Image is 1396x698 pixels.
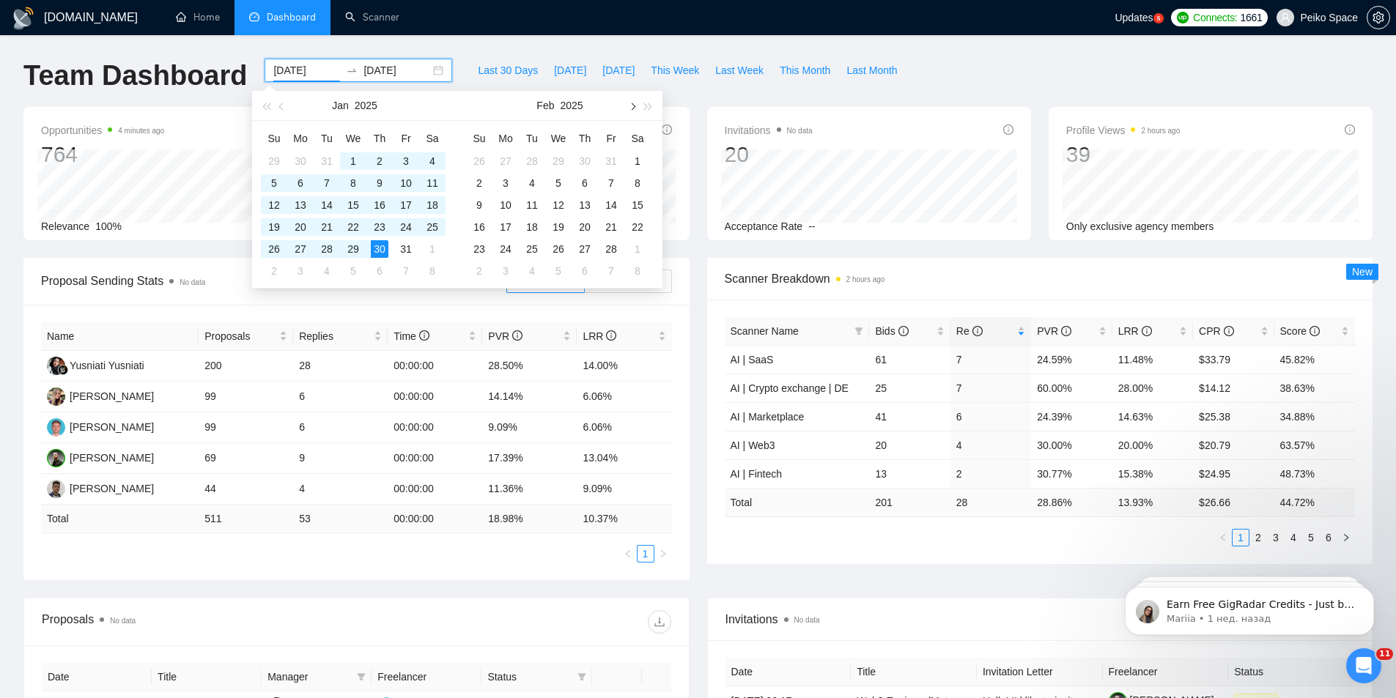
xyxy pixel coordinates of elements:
[33,44,56,67] img: Profile image for Mariia
[470,152,488,170] div: 26
[1320,529,1337,546] li: 6
[261,172,287,194] td: 2025-01-05
[261,216,287,238] td: 2025-01-19
[643,59,707,82] button: This Week
[393,238,419,260] td: 2025-01-31
[497,262,514,280] div: 3
[70,480,154,497] div: [PERSON_NAME]
[292,174,309,192] div: 6
[41,122,164,139] span: Opportunities
[629,174,646,192] div: 8
[371,218,388,236] div: 23
[292,196,309,214] div: 13
[371,240,388,258] div: 30
[545,238,572,260] td: 2025-02-26
[366,150,393,172] td: 2025-01-02
[715,62,764,78] span: Last Week
[344,240,362,258] div: 29
[1303,530,1319,546] a: 5
[419,238,446,260] td: 2025-02-01
[1250,530,1266,546] a: 2
[523,240,541,258] div: 25
[318,174,336,192] div: 7
[772,59,838,82] button: This Month
[267,11,316,23] span: Dashboard
[492,260,519,282] td: 2025-03-03
[787,127,813,135] span: No data
[419,127,446,150] th: Sa
[47,390,154,401] a: OM[PERSON_NAME]
[470,196,488,214] div: 9
[397,240,415,258] div: 31
[523,174,541,192] div: 4
[731,439,775,451] a: AI | Web3
[419,172,446,194] td: 2025-01-11
[572,194,598,216] td: 2025-02-13
[419,150,446,172] td: 2025-01-04
[314,216,340,238] td: 2025-01-21
[519,238,545,260] td: 2025-02-25
[344,262,362,280] div: 5
[371,152,388,170] div: 2
[731,468,783,480] a: AI | Fintech
[261,260,287,282] td: 2025-02-02
[576,174,594,192] div: 6
[575,666,589,688] span: filter
[598,194,624,216] td: 2025-02-14
[470,59,546,82] button: Last 30 Days
[344,196,362,214] div: 15
[519,150,545,172] td: 2025-01-28
[602,262,620,280] div: 7
[47,359,144,371] a: YYYusniati Yusniati
[523,218,541,236] div: 18
[594,59,643,82] button: [DATE]
[118,127,164,135] time: 4 minutes ago
[47,420,154,432] a: DL[PERSON_NAME]
[545,150,572,172] td: 2025-01-29
[638,546,654,562] a: 1
[314,238,340,260] td: 2025-01-28
[707,59,772,82] button: Last Week
[1367,6,1390,29] button: setting
[261,238,287,260] td: 2025-01-26
[340,260,366,282] td: 2025-02-05
[523,152,541,170] div: 28
[95,220,122,232] span: 100%
[1066,122,1181,139] span: Profile Views
[58,365,68,375] img: gigradar-bm.png
[466,150,492,172] td: 2025-01-26
[354,666,369,688] span: filter
[659,549,668,558] span: right
[292,262,309,280] div: 3
[345,11,399,23] a: searchScanner
[725,270,1356,288] span: Scanner Breakdown
[497,196,514,214] div: 10
[576,196,594,214] div: 13
[287,127,314,150] th: Mo
[1337,529,1355,546] button: right
[397,174,415,192] div: 10
[725,220,803,232] span: Acceptance Rate
[624,127,651,150] th: Sa
[292,152,309,170] div: 30
[546,59,594,82] button: [DATE]
[1367,12,1389,23] span: setting
[466,172,492,194] td: 2025-02-02
[1285,529,1302,546] li: 4
[598,260,624,282] td: 2025-03-07
[519,194,545,216] td: 2025-02-11
[545,127,572,150] th: We
[572,260,598,282] td: 2025-03-06
[1003,125,1013,135] span: info-circle
[550,218,567,236] div: 19
[545,194,572,216] td: 2025-02-12
[47,451,154,463] a: MC[PERSON_NAME]
[180,278,205,286] span: No data
[497,240,514,258] div: 24
[318,218,336,236] div: 21
[602,240,620,258] div: 28
[624,238,651,260] td: 2025-03-01
[261,194,287,216] td: 2025-01-12
[545,260,572,282] td: 2025-03-05
[340,238,366,260] td: 2025-01-29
